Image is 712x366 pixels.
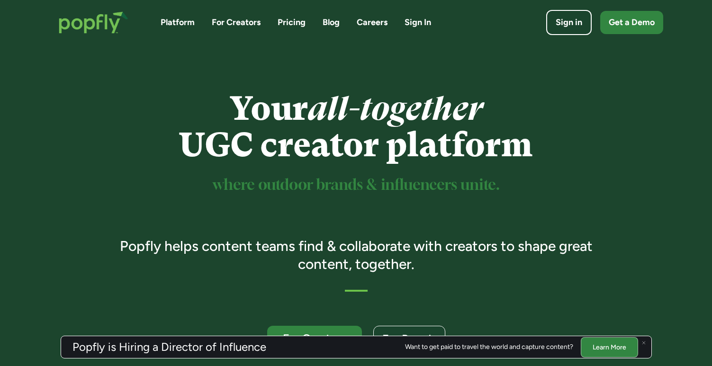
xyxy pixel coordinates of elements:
a: Sign In [405,17,431,28]
a: Pricing [278,17,306,28]
h3: Popfly is Hiring a Director of Influence [72,341,266,353]
div: For Creators [276,332,353,344]
a: For Brands [373,326,445,351]
a: For Creators [212,17,261,28]
sup: where outdoor brands & influencers unite. [213,178,500,193]
h3: Popfly helps content teams find & collaborate with creators to shape great content, together. [106,237,606,273]
div: For Brands [382,333,436,345]
a: Sign in [546,10,592,35]
em: all-together [308,89,483,128]
div: Want to get paid to travel the world and capture content? [405,343,573,351]
div: Sign in [556,17,582,28]
a: Careers [357,17,388,28]
h1: Your UGC creator platform [106,90,606,163]
a: For Creators [267,326,362,351]
a: home [49,2,138,43]
a: Blog [323,17,340,28]
a: Get a Demo [600,11,663,34]
a: Learn More [581,337,638,357]
a: Platform [161,17,195,28]
div: Get a Demo [609,17,655,28]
